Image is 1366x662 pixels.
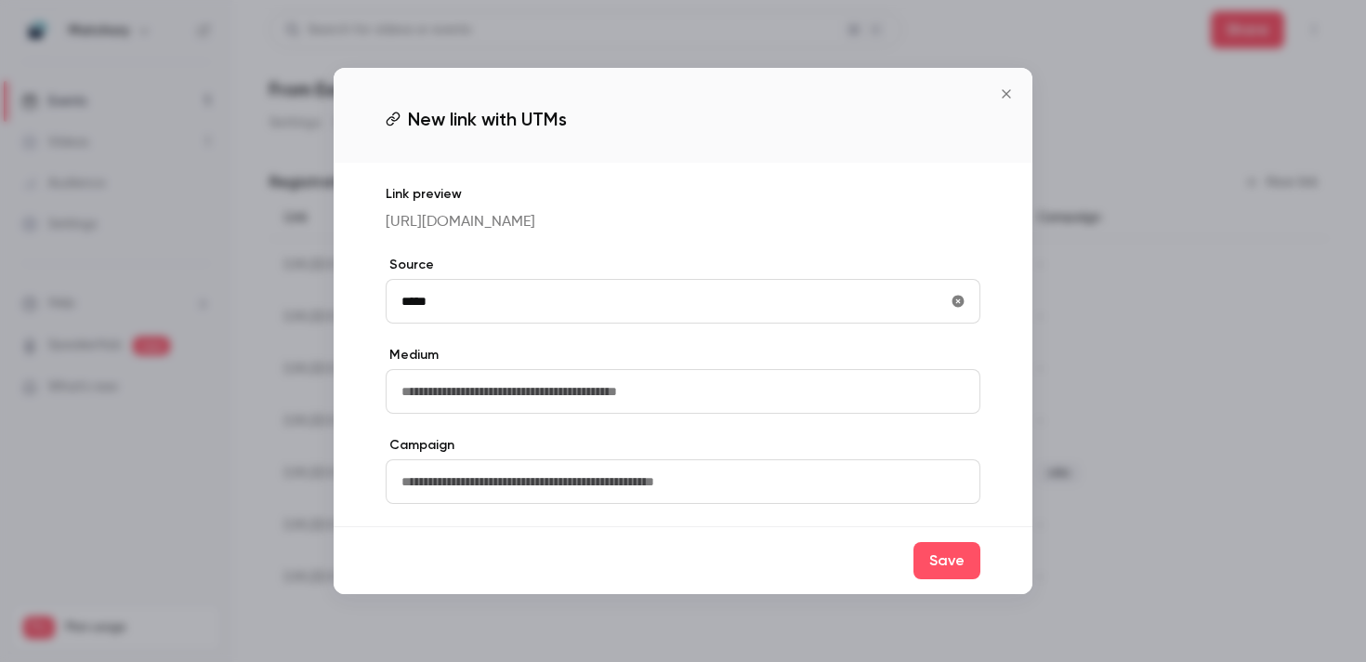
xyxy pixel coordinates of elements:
label: Source [386,256,980,274]
label: Campaign [386,436,980,455]
button: utmSource [943,286,973,316]
p: [URL][DOMAIN_NAME] [386,211,980,233]
span: New link with UTMs [408,105,567,133]
button: Close [988,75,1025,113]
p: Link preview [386,185,980,204]
button: Save [913,542,980,579]
label: Medium [386,346,980,364]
